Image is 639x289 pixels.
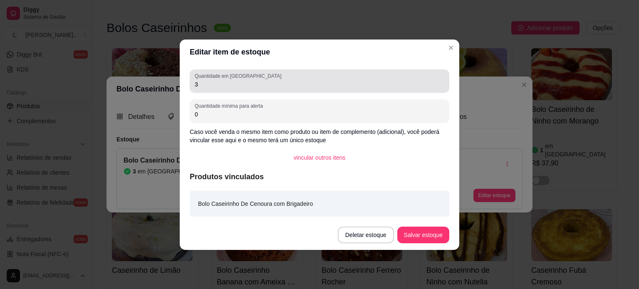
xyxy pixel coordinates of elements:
[198,199,313,208] article: Bolo Caseirinho De Cenoura com Brigadeiro
[195,102,266,109] label: Quantidade mínima para alerta
[195,110,444,119] input: Quantidade mínima para alerta
[287,149,352,166] button: vincular outros itens
[190,128,449,144] p: Caso você venda o mesmo item como produto ou item de complemento (adicional), você poderá vincula...
[180,40,459,64] header: Editar item de estoque
[338,227,394,243] button: Deletar estoque
[190,171,449,183] article: Produtos vinculados
[397,227,449,243] button: Salvar estoque
[195,80,444,89] input: Quantidade em estoque
[444,41,458,54] button: Close
[195,72,284,79] label: Quantidade em [GEOGRAPHIC_DATA]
